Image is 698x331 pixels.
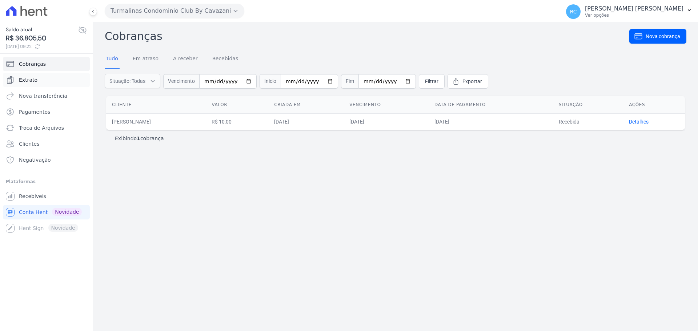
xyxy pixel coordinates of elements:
a: Nova cobrança [629,29,686,44]
span: Negativação [19,156,51,164]
th: Vencimento [344,96,429,114]
span: Início [260,74,281,89]
a: Exportar [448,74,488,89]
th: Ações [623,96,685,114]
a: Filtrar [419,74,445,89]
span: Nova cobrança [646,33,680,40]
th: Valor [206,96,268,114]
span: Situação: Todas [109,77,145,85]
span: R$ 36.805,50 [6,33,78,43]
a: Em atraso [131,50,160,69]
a: Detalhes [629,119,649,125]
span: Conta Hent [19,209,48,216]
th: Cliente [106,96,206,114]
div: Plataformas [6,177,87,186]
th: Situação [553,96,623,114]
a: Nova transferência [3,89,90,103]
span: Cobranças [19,60,46,68]
a: Clientes [3,137,90,151]
a: A receber [172,50,199,69]
td: [DATE] [429,113,553,130]
a: Troca de Arquivos [3,121,90,135]
a: Pagamentos [3,105,90,119]
span: Clientes [19,140,39,148]
nav: Sidebar [6,57,87,235]
span: Saldo atual [6,26,78,33]
a: Recebíveis [3,189,90,203]
td: Recebida [553,113,623,130]
h2: Cobranças [105,28,629,44]
span: RC [570,9,577,14]
a: Tudo [105,50,120,69]
a: Cobranças [3,57,90,71]
span: Nova transferência [19,92,67,100]
span: Extrato [19,76,37,84]
a: Conta Hent Novidade [3,205,90,219]
p: Ver opções [585,12,683,18]
td: [DATE] [268,113,344,130]
td: [PERSON_NAME] [106,113,206,130]
span: Novidade [52,208,82,216]
span: [DATE] 09:22 [6,43,78,50]
span: Filtrar [425,78,438,85]
b: 1 [137,136,140,141]
th: Criada em [268,96,344,114]
span: Recebíveis [19,193,46,200]
th: Data de pagamento [429,96,553,114]
span: Exportar [462,78,482,85]
span: Fim [341,74,358,89]
button: Turmalinas Condominio Club By Cavazani [105,4,244,18]
a: Negativação [3,153,90,167]
span: Pagamentos [19,108,50,116]
a: Recebidas [211,50,240,69]
button: RC [PERSON_NAME] [PERSON_NAME] Ver opções [560,1,698,22]
p: Exibindo cobrança [115,135,164,142]
td: R$ 10,00 [206,113,268,130]
span: Troca de Arquivos [19,124,64,132]
a: Extrato [3,73,90,87]
span: Vencimento [163,74,199,89]
td: [DATE] [344,113,429,130]
p: [PERSON_NAME] [PERSON_NAME] [585,5,683,12]
button: Situação: Todas [105,74,160,88]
